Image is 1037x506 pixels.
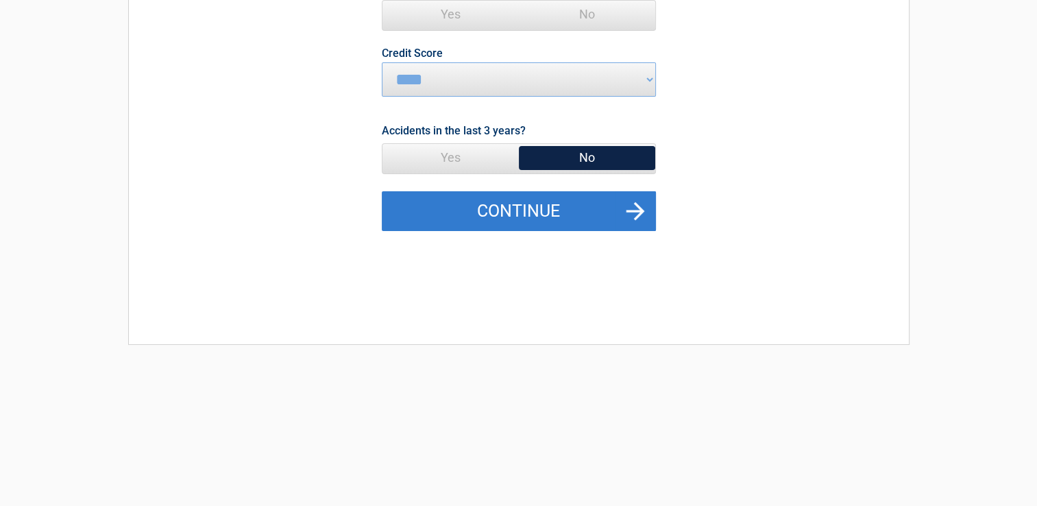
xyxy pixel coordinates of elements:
button: Continue [382,191,656,231]
label: Credit Score [382,48,443,59]
label: Accidents in the last 3 years? [382,121,526,140]
span: No [519,1,655,28]
span: Yes [382,1,519,28]
span: No [519,144,655,171]
span: Yes [382,144,519,171]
